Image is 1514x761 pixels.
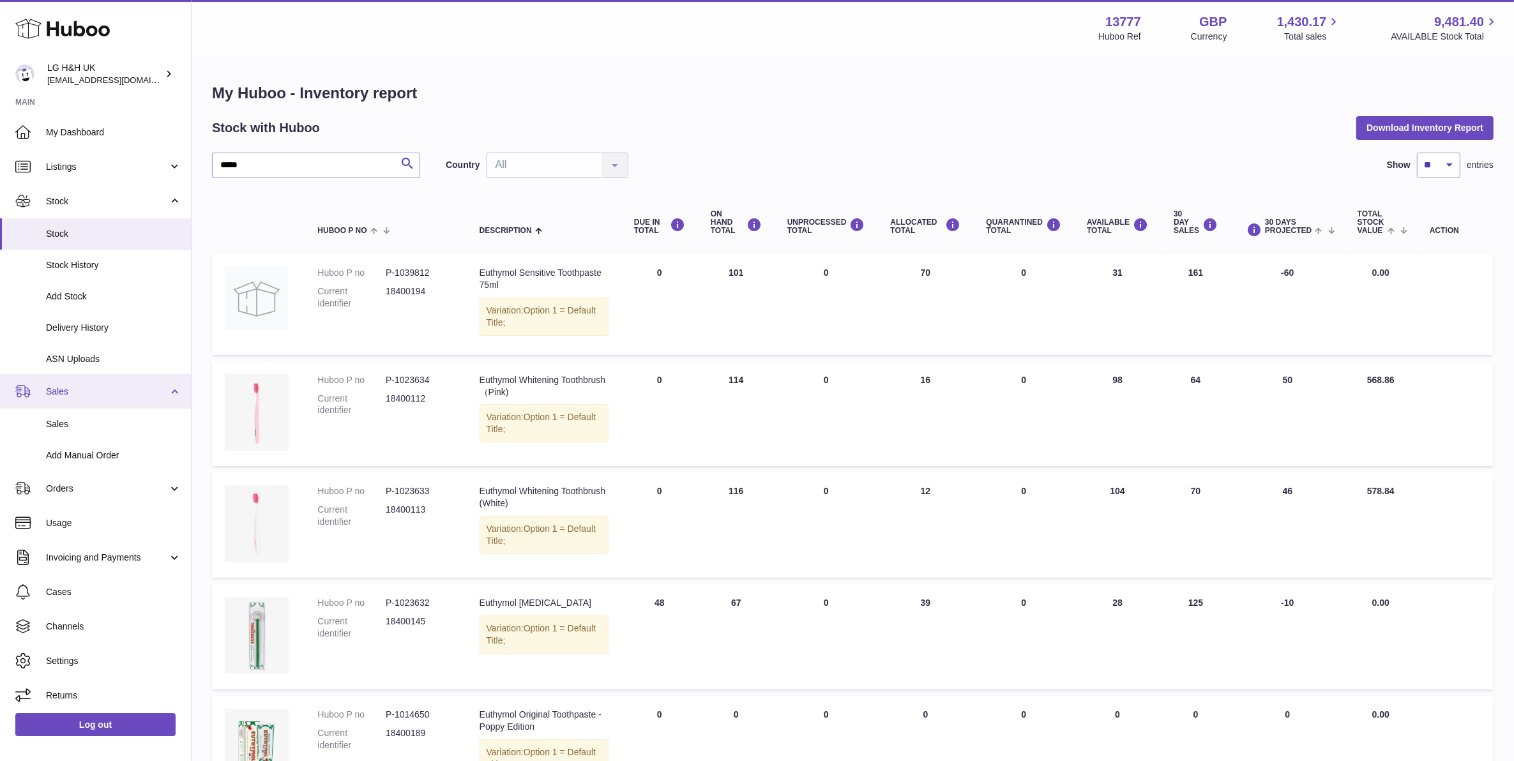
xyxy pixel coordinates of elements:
span: Total sales [1284,31,1341,43]
span: Huboo P no [317,227,367,235]
img: product image [225,374,289,451]
span: Add Manual Order [46,449,181,462]
span: Listings [46,161,168,173]
div: Action [1430,227,1481,235]
div: Variation: [480,298,609,336]
div: AVAILABLE Total [1087,218,1148,235]
td: 70 [1161,472,1230,578]
img: veechen@lghnh.co.uk [15,64,34,84]
dt: Huboo P no [317,709,386,721]
div: LG H&H UK [47,62,162,86]
td: 161 [1161,254,1230,355]
span: Stock [46,195,168,207]
span: Option 1 = Default Title; [487,305,596,328]
span: 0 [1021,598,1026,608]
td: 98 [1074,361,1161,467]
span: Usage [46,517,181,529]
dt: Current identifier [317,504,386,528]
span: My Dashboard [46,126,181,139]
span: Sales [46,386,168,398]
span: Add Stock [46,290,181,303]
span: Returns [46,689,181,702]
div: UNPROCESSED Total [787,218,865,235]
img: product image [225,267,289,331]
span: [EMAIL_ADDRESS][DOMAIN_NAME] [47,75,188,85]
dt: Current identifier [317,615,386,640]
dt: Current identifier [317,727,386,751]
span: Option 1 = Default Title; [487,623,596,645]
dd: P-1023634 [386,374,454,386]
dd: P-1023633 [386,485,454,497]
div: Euthymol [MEDICAL_DATA] [480,597,609,609]
td: 0 [621,254,698,355]
div: ON HAND Total [711,210,762,236]
dd: P-1014650 [386,709,454,721]
div: QUARANTINED Total [987,218,1062,235]
div: Euthymol Whitening Toothbrush（Pink) [480,374,609,398]
img: product image [225,597,289,674]
div: Variation: [480,404,609,442]
dd: 18400194 [386,285,454,310]
dt: Huboo P no [317,267,386,279]
span: 0 [1021,709,1026,720]
span: 0 [1021,267,1026,278]
dt: Huboo P no [317,374,386,386]
td: -60 [1230,254,1345,355]
td: 67 [698,584,775,689]
span: entries [1467,159,1494,171]
dd: P-1023632 [386,597,454,609]
span: Option 1 = Default Title; [487,412,596,434]
td: 16 [878,361,974,467]
span: 0 [1021,375,1026,385]
td: 64 [1161,361,1230,467]
div: Variation: [480,615,609,654]
td: 116 [698,472,775,578]
span: Total stock value [1358,210,1384,236]
dt: Current identifier [317,393,386,417]
td: 39 [878,584,974,689]
dd: P-1039812 [386,267,454,279]
span: Stock [46,228,181,240]
dt: Huboo P no [317,597,386,609]
dd: 18400113 [386,504,454,528]
span: Orders [46,483,168,495]
div: DUE IN TOTAL [634,218,685,235]
span: Stock History [46,259,181,271]
div: Variation: [480,516,609,554]
a: Log out [15,713,176,736]
td: 48 [621,584,698,689]
span: Cases [46,586,181,598]
img: product image [225,485,289,562]
strong: 13777 [1105,13,1141,31]
span: Description [480,227,532,235]
div: Currency [1191,31,1227,43]
span: AVAILABLE Stock Total [1391,31,1499,43]
span: ASN Uploads [46,353,181,365]
dd: 18400189 [386,727,454,751]
span: Option 1 = Default Title; [487,524,596,546]
dd: 18400145 [386,615,454,640]
dd: 18400112 [386,393,454,417]
h1: My Huboo - Inventory report [212,83,1494,103]
span: 30 DAYS PROJECTED [1265,218,1312,235]
div: Euthymol Original Toothpaste - Poppy Edition [480,709,609,733]
td: 0 [775,472,878,578]
td: 0 [775,361,878,467]
td: 101 [698,254,775,355]
td: 50 [1230,361,1345,467]
td: 104 [1074,472,1161,578]
td: 70 [878,254,974,355]
span: Delivery History [46,322,181,334]
a: 1,430.17 Total sales [1277,13,1342,43]
button: Download Inventory Report [1356,116,1494,139]
span: 0.00 [1372,598,1389,608]
td: 28 [1074,584,1161,689]
span: Invoicing and Payments [46,552,168,564]
div: Huboo Ref [1098,31,1141,43]
span: 0 [1021,486,1026,496]
td: 46 [1230,472,1345,578]
td: 0 [775,584,878,689]
span: 0.00 [1372,267,1389,278]
a: 9,481.40 AVAILABLE Stock Total [1391,13,1499,43]
td: 0 [621,361,698,467]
